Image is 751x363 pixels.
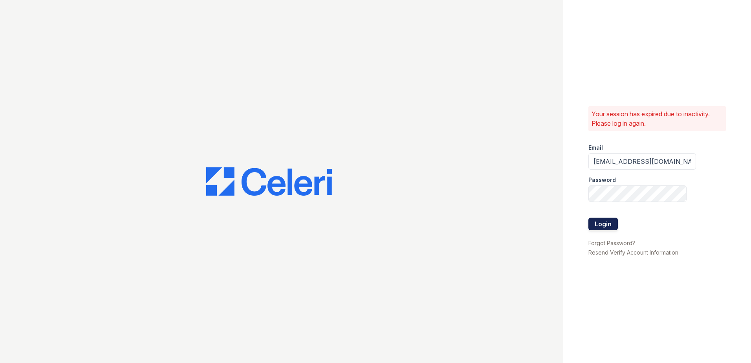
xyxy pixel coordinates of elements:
[588,176,616,184] label: Password
[592,109,723,128] p: Your session has expired due to inactivity. Please log in again.
[588,144,603,152] label: Email
[588,240,635,246] a: Forgot Password?
[588,249,678,256] a: Resend Verify Account Information
[588,218,618,230] button: Login
[206,167,332,196] img: CE_Logo_Blue-a8612792a0a2168367f1c8372b55b34899dd931a85d93a1a3d3e32e68fde9ad4.png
